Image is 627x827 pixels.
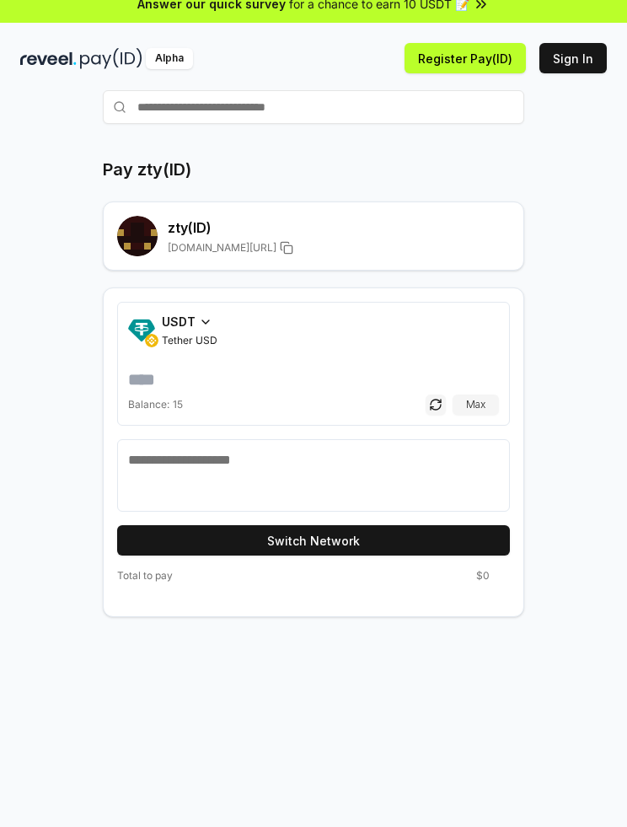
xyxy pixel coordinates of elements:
[539,43,607,73] button: Sign In
[117,525,510,556] button: Switch Network
[168,241,276,255] span: [DOMAIN_NAME][URL]
[128,317,155,344] img: Tether USD
[173,398,183,411] span: 15
[80,48,142,69] img: pay_id
[476,569,490,583] span: $0
[128,398,169,411] span: Balance:
[103,158,191,181] h1: Pay zty(ID)
[162,334,217,347] span: Tether USD
[117,569,173,583] span: Total to pay
[20,48,77,69] img: reveel_dark
[162,313,196,330] span: USDT
[145,334,158,347] img: BNB Smart Chain
[168,217,510,238] h2: zty (ID)
[453,395,499,415] button: Max
[405,43,526,73] button: Register Pay(ID)
[146,48,193,69] div: Alpha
